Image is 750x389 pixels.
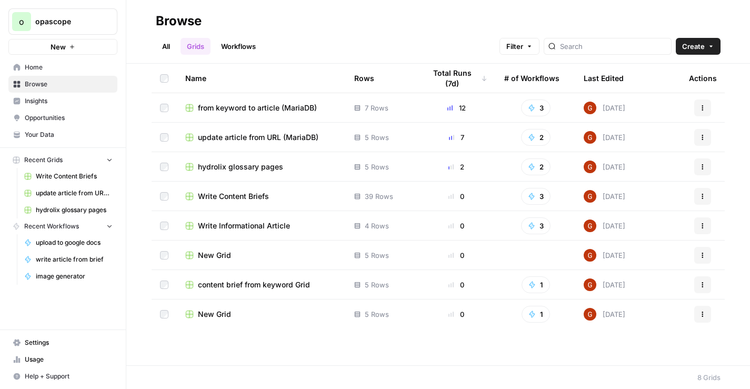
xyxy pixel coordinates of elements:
span: New [51,42,66,52]
span: hydrolix glossary pages [198,162,283,172]
span: image generator [36,272,113,281]
button: 3 [521,99,551,116]
button: Recent Workflows [8,218,117,234]
button: 1 [522,306,550,323]
input: Search [560,41,667,52]
span: 7 Rows [365,103,388,113]
a: Write Content Briefs [185,191,337,202]
img: pobvtkb4t1czagu00cqquhmopsq1 [584,278,596,291]
div: [DATE] [584,308,625,321]
div: [DATE] [584,220,625,232]
img: pobvtkb4t1czagu00cqquhmopsq1 [584,102,596,114]
div: Actions [689,64,717,93]
span: Opportunities [25,113,113,123]
span: Your Data [25,130,113,139]
div: 0 [425,309,487,320]
div: 0 [425,250,487,261]
span: Recent Workflows [24,222,79,231]
a: Your Data [8,126,117,143]
span: o [19,15,24,28]
span: Usage [25,355,113,364]
span: Filter [506,41,523,52]
a: upload to google docs [19,234,117,251]
a: Home [8,59,117,76]
button: 2 [521,158,551,175]
div: Last Edited [584,64,624,93]
a: write article from brief [19,251,117,268]
a: Workflows [215,38,262,55]
span: 5 Rows [365,250,389,261]
a: New Grid [185,250,337,261]
a: Insights [8,93,117,109]
a: update article from URL (MariaDB) [185,132,337,143]
span: hydrolix glossary pages [36,205,113,215]
a: from keyword to article (MariaDB) [185,103,337,113]
span: New Grid [198,309,231,320]
div: Rows [354,64,374,93]
button: Create [676,38,721,55]
div: [DATE] [584,161,625,173]
a: Grids [181,38,211,55]
button: New [8,39,117,55]
img: pobvtkb4t1czagu00cqquhmopsq1 [584,308,596,321]
div: 0 [425,191,487,202]
div: [DATE] [584,131,625,144]
span: Home [25,63,113,72]
a: Write Informational Article [185,221,337,231]
button: 2 [521,129,551,146]
div: Name [185,64,337,93]
button: Help + Support [8,368,117,385]
button: 1 [522,276,550,293]
div: 2 [425,162,487,172]
span: Write Content Briefs [198,191,269,202]
span: Create [682,41,705,52]
button: Recent Grids [8,152,117,168]
img: pobvtkb4t1czagu00cqquhmopsq1 [584,161,596,173]
div: 0 [425,221,487,231]
div: 12 [425,103,487,113]
a: Browse [8,76,117,93]
span: Settings [25,338,113,347]
a: Settings [8,334,117,351]
a: image generator [19,268,117,285]
span: update article from URL (MariaDB) [198,132,318,143]
span: Insights [25,96,113,106]
span: content brief from keyword Grid [198,280,310,290]
div: 7 [425,132,487,143]
img: pobvtkb4t1czagu00cqquhmopsq1 [584,131,596,144]
img: pobvtkb4t1czagu00cqquhmopsq1 [584,249,596,262]
div: [DATE] [584,190,625,203]
a: Usage [8,351,117,368]
a: hydrolix glossary pages [19,202,117,218]
button: 3 [521,217,551,234]
button: 3 [521,188,551,205]
span: Help + Support [25,372,113,381]
span: 5 Rows [365,309,389,320]
span: upload to google docs [36,238,113,247]
a: content brief from keyword Grid [185,280,337,290]
div: [DATE] [584,102,625,114]
span: 5 Rows [365,132,389,143]
div: 8 Grids [697,372,721,383]
span: 39 Rows [365,191,393,202]
span: opascope [35,16,99,27]
button: Filter [499,38,539,55]
span: write article from brief [36,255,113,264]
a: hydrolix glossary pages [185,162,337,172]
span: 5 Rows [365,280,389,290]
button: Workspace: opascope [8,8,117,35]
span: Recent Grids [24,155,63,165]
a: All [156,38,176,55]
div: 0 [425,280,487,290]
div: [DATE] [584,278,625,291]
div: Browse [156,13,202,29]
span: 4 Rows [365,221,389,231]
span: Browse [25,79,113,89]
span: Write Informational Article [198,221,290,231]
span: New Grid [198,250,231,261]
span: 5 Rows [365,162,389,172]
span: update article from URL (MariaDB) [36,188,113,198]
a: Write Content Briefs [19,168,117,185]
img: pobvtkb4t1czagu00cqquhmopsq1 [584,220,596,232]
a: Opportunities [8,109,117,126]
